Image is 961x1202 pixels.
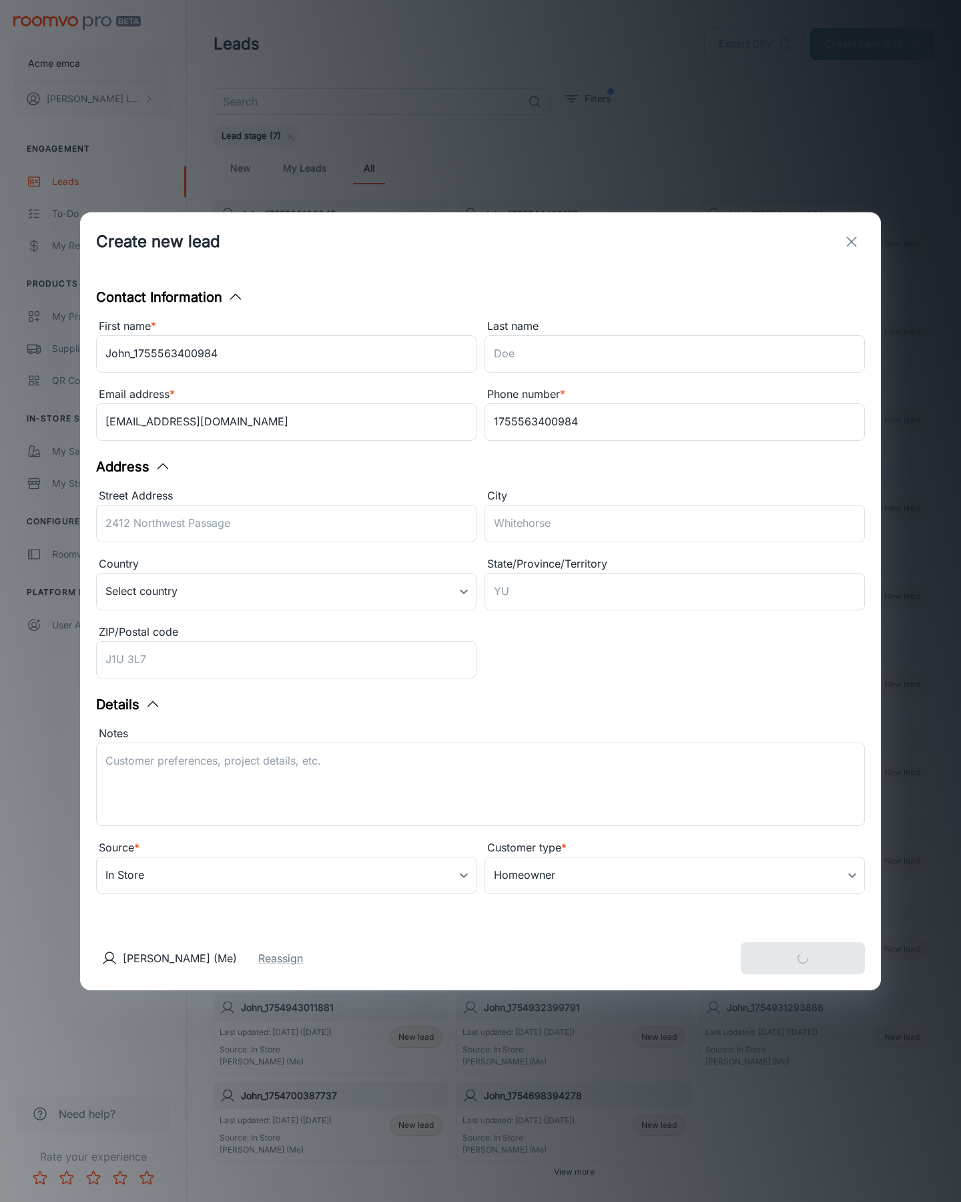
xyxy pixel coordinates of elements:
[96,457,171,477] button: Address
[123,950,237,966] p: [PERSON_NAME] (Me)
[96,573,476,610] div: Select country
[96,857,476,894] div: In Store
[96,624,476,641] div: ZIP/Postal code
[485,839,865,857] div: Customer type
[485,573,865,610] input: YU
[96,641,476,678] input: J1U 3L7
[485,335,865,373] input: Doe
[485,556,865,573] div: State/Province/Territory
[96,505,476,542] input: 2412 Northwest Passage
[485,857,865,894] div: Homeowner
[96,287,244,307] button: Contact Information
[485,318,865,335] div: Last name
[96,556,476,573] div: Country
[485,487,865,505] div: City
[485,505,865,542] input: Whitehorse
[96,335,476,373] input: John
[96,386,476,403] div: Email address
[96,839,476,857] div: Source
[485,403,865,441] input: +1 439-123-4567
[96,725,865,743] div: Notes
[838,228,865,255] button: exit
[258,950,303,966] button: Reassign
[96,487,476,505] div: Street Address
[485,386,865,403] div: Phone number
[96,403,476,441] input: myname@example.com
[96,318,476,335] div: First name
[96,230,220,254] h1: Create new lead
[96,694,161,715] button: Details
